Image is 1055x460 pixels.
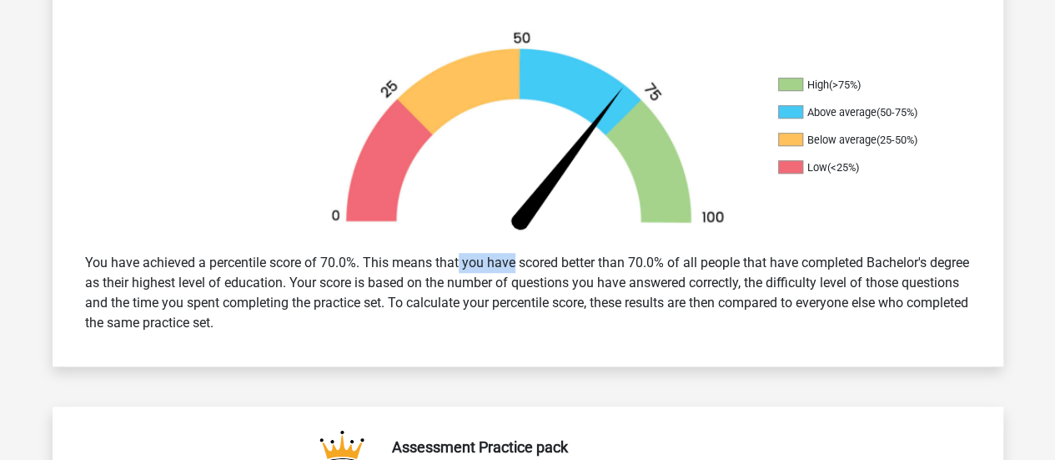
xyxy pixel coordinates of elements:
[778,160,945,175] li: Low
[303,30,753,240] img: 70.70fe67b65bcd.png
[778,105,945,120] li: Above average
[73,246,983,340] div: You have achieved a percentile score of 70.0%. This means that you have scored better than 70.0% ...
[778,133,945,148] li: Below average
[829,78,861,91] div: (>75%)
[877,134,917,146] div: (25-50%)
[827,161,859,174] div: (<25%)
[877,106,917,119] div: (50-75%)
[778,78,945,93] li: High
